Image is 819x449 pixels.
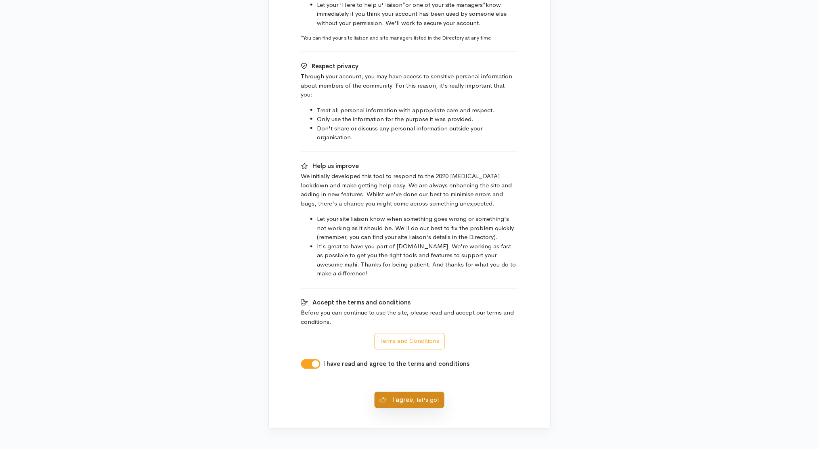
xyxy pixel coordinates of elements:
[313,162,359,170] b: Help us improve
[317,115,518,124] li: Only use the information for the purpose it was provided.
[312,62,359,70] b: Respect privacy
[375,392,444,409] button: I agree, let's go!
[317,215,518,242] li: Let your site liaison know when something goes wrong or something's not working as it should be. ...
[392,396,413,404] b: I agree
[317,124,518,142] li: Don't share or discuss any personal information outside your organisation.
[317,106,518,115] li: Treat all personal information with appropriate care and respect.
[317,242,518,279] li: It's great to have you part of [DOMAIN_NAME]. We're working as fast as possible to get you the ri...
[375,333,445,350] button: Terms and Conditions
[301,172,518,208] p: We initially developed this tool to respond to the 2020 [MEDICAL_DATA] lockdown and make getting ...
[324,360,470,369] label: I have read and agree to the terms and conditions
[301,34,518,42] div: You can find your site liaison and site managers listed in the Directory at any time
[313,299,411,306] b: Accept the terms and conditions
[301,72,518,99] p: Through your account, you may have access to sensitive personal information about members of the ...
[317,0,518,28] li: Let your 'Here to help u' liaison or one of your site managers know immediately if you think your...
[301,308,518,327] p: Before you can continue to use the site, please read and accept our terms and conditions.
